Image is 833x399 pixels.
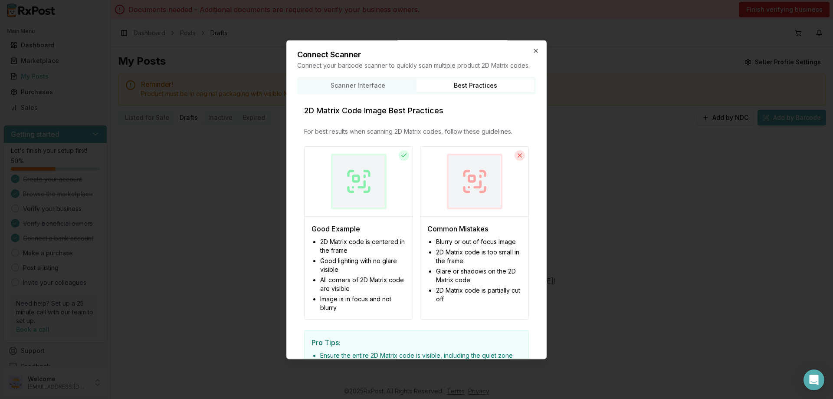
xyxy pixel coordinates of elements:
[312,224,406,234] h4: Good Example
[320,237,406,255] li: 2D Matrix code is centered in the frame
[304,127,529,136] p: For best results when scanning 2D Matrix codes, follow these guidelines.
[427,224,521,234] h4: Common Mistakes
[416,79,534,92] button: Best Practices
[436,267,521,284] li: Glare or shadows on the 2D Matrix code
[320,257,406,274] li: Good lighting with no glare visible
[436,286,521,303] li: 2D Matrix code is partially cut off
[320,295,406,312] li: Image is in focus and not blurry
[436,237,521,246] li: Blurry or out of focus image
[436,248,521,265] li: 2D Matrix code is too small in the frame
[299,79,416,92] button: Scanner Interface
[297,51,536,59] h2: Connect Scanner
[297,61,536,70] p: Connect your barcode scanner to quickly scan multiple product 2D Matrix codes.
[304,105,529,117] h3: 2D Matrix Code Image Best Practices
[320,351,521,369] li: Ensure the entire 2D Matrix code is visible, including the quiet zone (white border)
[312,337,521,348] h4: Pro Tips:
[320,276,406,293] li: All corners of 2D Matrix code are visible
